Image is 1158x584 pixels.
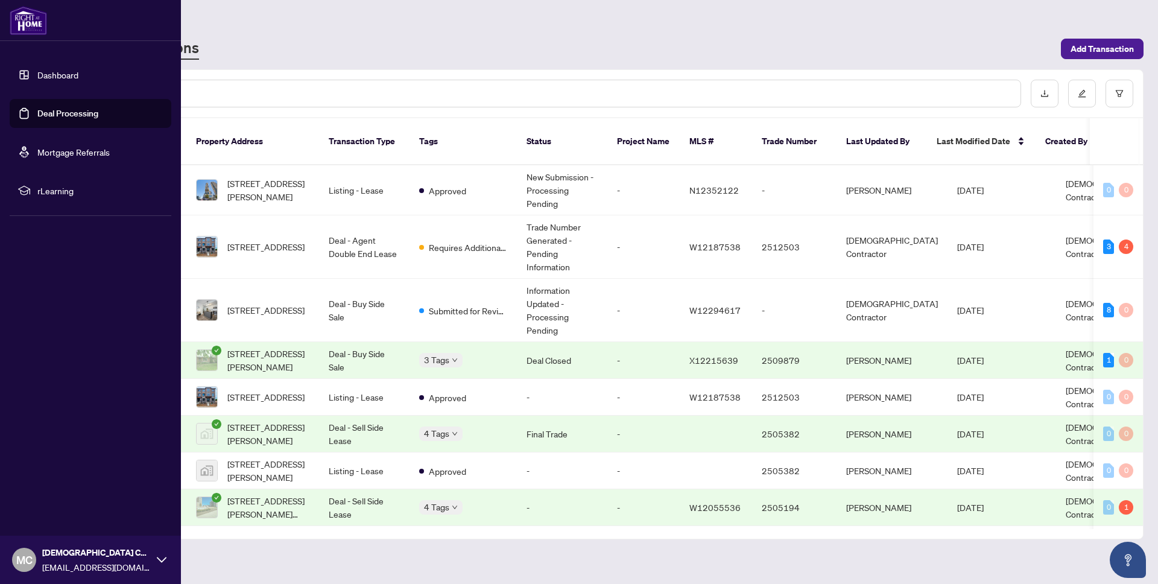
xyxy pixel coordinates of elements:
[197,387,217,407] img: thumbnail-img
[319,416,410,452] td: Deal - Sell Side Lease
[517,416,607,452] td: Final Trade
[607,118,680,165] th: Project Name
[689,305,741,316] span: W12294617
[517,489,607,526] td: -
[227,421,309,447] span: [STREET_ADDRESS][PERSON_NAME]
[927,118,1036,165] th: Last Modified Date
[517,452,607,489] td: -
[752,165,837,215] td: -
[429,465,466,478] span: Approved
[1106,80,1133,107] button: filter
[837,379,948,416] td: [PERSON_NAME]
[319,165,410,215] td: Listing - Lease
[37,147,110,157] a: Mortgage Referrals
[607,379,680,416] td: -
[752,342,837,379] td: 2509879
[1040,89,1049,98] span: download
[197,460,217,481] img: thumbnail-img
[37,184,163,197] span: rLearning
[1119,183,1133,197] div: 0
[410,118,517,165] th: Tags
[837,118,927,165] th: Last Updated By
[1066,348,1157,372] span: [DEMOGRAPHIC_DATA] Contractor
[1115,89,1124,98] span: filter
[689,392,741,402] span: W12187538
[752,118,837,165] th: Trade Number
[752,416,837,452] td: 2505382
[689,241,741,252] span: W12187538
[957,305,984,316] span: [DATE]
[689,355,738,366] span: X12215639
[1066,385,1157,409] span: [DEMOGRAPHIC_DATA] Contractor
[1066,459,1157,483] span: [DEMOGRAPHIC_DATA] Contractor
[607,342,680,379] td: -
[319,342,410,379] td: Deal - Buy Side Sale
[957,241,984,252] span: [DATE]
[1103,463,1114,478] div: 0
[319,489,410,526] td: Deal - Sell Side Lease
[837,279,948,342] td: [DEMOGRAPHIC_DATA] Contractor
[1103,353,1114,367] div: 1
[429,241,507,254] span: Requires Additional Docs
[319,379,410,416] td: Listing - Lease
[1119,353,1133,367] div: 0
[517,215,607,279] td: Trade Number Generated - Pending Information
[837,489,948,526] td: [PERSON_NAME]
[212,346,221,355] span: check-circle
[837,416,948,452] td: [PERSON_NAME]
[452,431,458,437] span: down
[837,215,948,279] td: [DEMOGRAPHIC_DATA] Contractor
[517,342,607,379] td: Deal Closed
[517,379,607,416] td: -
[752,452,837,489] td: 2505382
[197,300,217,320] img: thumbnail-img
[1071,39,1134,59] span: Add Transaction
[1119,427,1133,441] div: 0
[937,135,1010,148] span: Last Modified Date
[212,493,221,503] span: check-circle
[1078,89,1086,98] span: edit
[957,502,984,513] span: [DATE]
[424,353,449,367] span: 3 Tags
[319,215,410,279] td: Deal - Agent Double End Lease
[429,391,466,404] span: Approved
[319,118,410,165] th: Transaction Type
[429,304,507,317] span: Submitted for Review
[319,279,410,342] td: Deal - Buy Side Sale
[1103,500,1114,515] div: 0
[1066,178,1157,202] span: [DEMOGRAPHIC_DATA] Contractor
[10,6,47,35] img: logo
[957,465,984,476] span: [DATE]
[607,416,680,452] td: -
[1119,500,1133,515] div: 1
[42,546,151,559] span: [DEMOGRAPHIC_DATA] Contractor
[1119,390,1133,404] div: 0
[752,215,837,279] td: 2512503
[517,279,607,342] td: Information Updated - Processing Pending
[517,118,607,165] th: Status
[429,184,466,197] span: Approved
[197,424,217,444] img: thumbnail-img
[1103,303,1114,317] div: 8
[517,165,607,215] td: New Submission - Processing Pending
[1110,542,1146,578] button: Open asap
[319,452,410,489] td: Listing - Lease
[424,500,449,514] span: 4 Tags
[1103,427,1114,441] div: 0
[227,494,309,521] span: [STREET_ADDRESS][PERSON_NAME][PERSON_NAME]
[752,279,837,342] td: -
[957,185,984,195] span: [DATE]
[42,560,151,574] span: [EMAIL_ADDRESS][DOMAIN_NAME]
[837,452,948,489] td: [PERSON_NAME]
[37,108,98,119] a: Deal Processing
[227,390,305,404] span: [STREET_ADDRESS]
[197,236,217,257] img: thumbnail-img
[1068,80,1096,107] button: edit
[1119,303,1133,317] div: 0
[197,180,217,200] img: thumbnail-img
[607,279,680,342] td: -
[680,118,752,165] th: MLS #
[16,551,33,568] span: MC
[837,342,948,379] td: [PERSON_NAME]
[197,497,217,518] img: thumbnail-img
